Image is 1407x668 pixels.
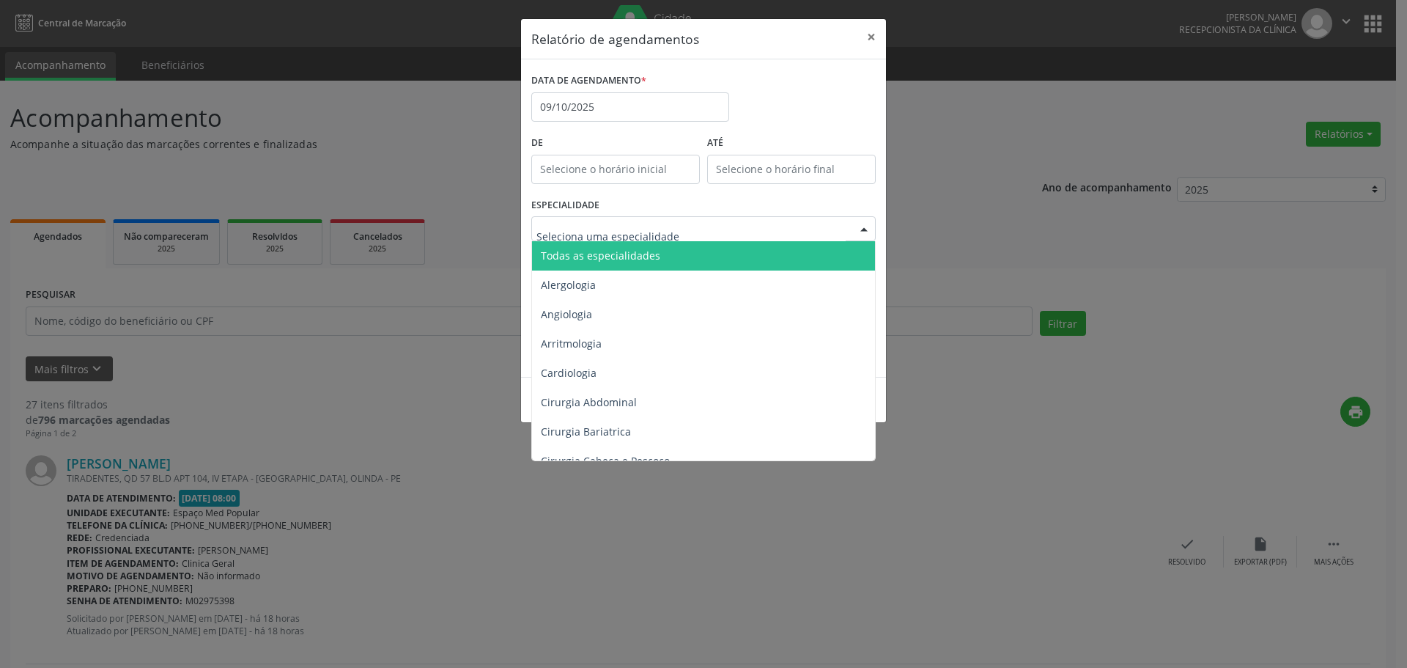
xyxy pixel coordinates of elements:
[707,132,876,155] label: ATÉ
[531,70,646,92] label: DATA DE AGENDAMENTO
[857,19,886,55] button: Close
[541,366,597,380] span: Cardiologia
[531,92,729,122] input: Selecione uma data ou intervalo
[541,337,602,350] span: Arritmologia
[541,307,592,321] span: Angiologia
[541,278,596,292] span: Alergologia
[541,395,637,409] span: Cirurgia Abdominal
[541,425,631,438] span: Cirurgia Bariatrica
[541,249,660,263] span: Todas as especialidades
[541,454,670,468] span: Cirurgia Cabeça e Pescoço
[531,194,599,217] label: ESPECIALIDADE
[536,221,846,251] input: Seleciona uma especialidade
[531,29,699,48] h5: Relatório de agendamentos
[707,155,876,184] input: Selecione o horário final
[531,155,700,184] input: Selecione o horário inicial
[531,132,700,155] label: De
